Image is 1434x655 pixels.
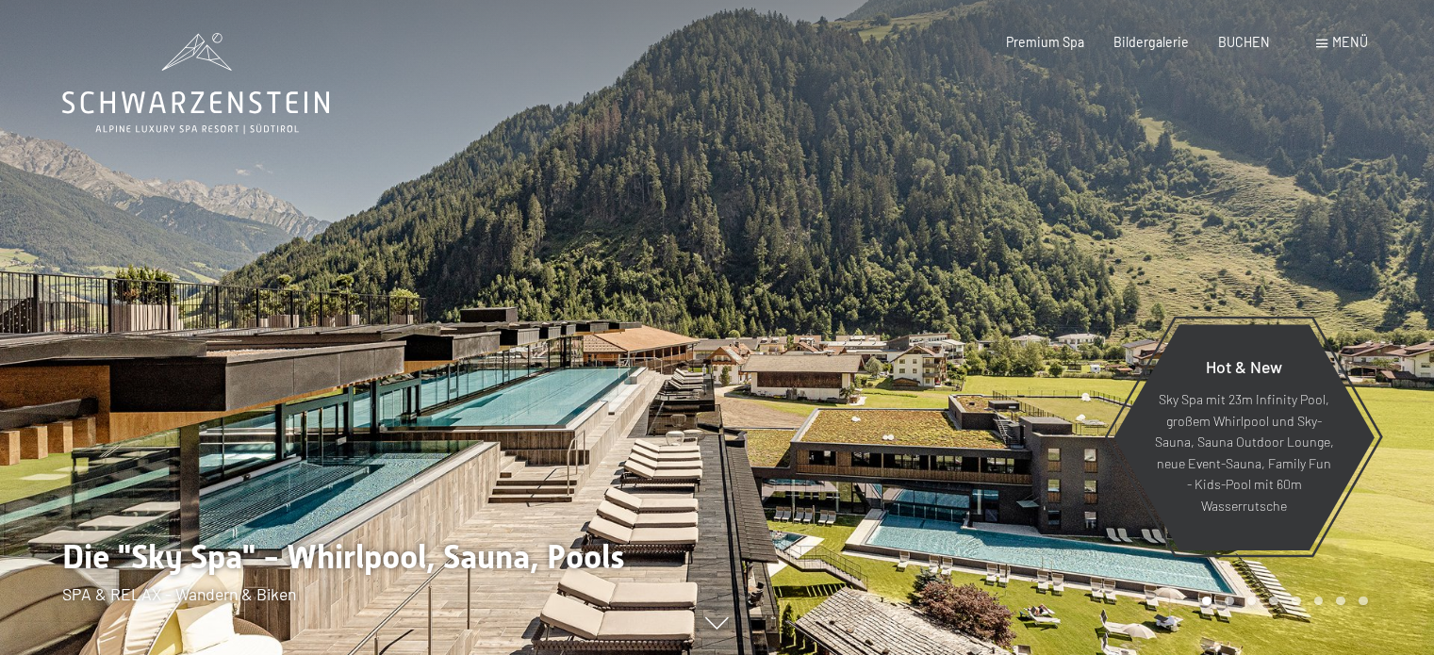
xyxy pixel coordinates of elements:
div: Carousel Page 5 [1292,597,1301,606]
div: Carousel Page 6 [1314,597,1324,606]
div: Carousel Page 3 [1247,597,1257,606]
span: Hot & New [1206,356,1282,377]
div: Carousel Page 2 [1225,597,1234,606]
div: Carousel Pagination [1195,597,1367,606]
a: Hot & New Sky Spa mit 23m Infinity Pool, großem Whirlpool und Sky-Sauna, Sauna Outdoor Lounge, ne... [1113,323,1376,551]
a: BUCHEN [1218,34,1270,50]
div: Carousel Page 1 (Current Slide) [1202,597,1211,606]
div: Carousel Page 4 [1269,597,1278,606]
div: Carousel Page 8 [1359,597,1368,606]
a: Premium Spa [1006,34,1084,50]
div: Carousel Page 7 [1336,597,1345,606]
span: Menü [1332,34,1368,50]
a: Bildergalerie [1113,34,1189,50]
p: Sky Spa mit 23m Infinity Pool, großem Whirlpool und Sky-Sauna, Sauna Outdoor Lounge, neue Event-S... [1154,390,1334,517]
